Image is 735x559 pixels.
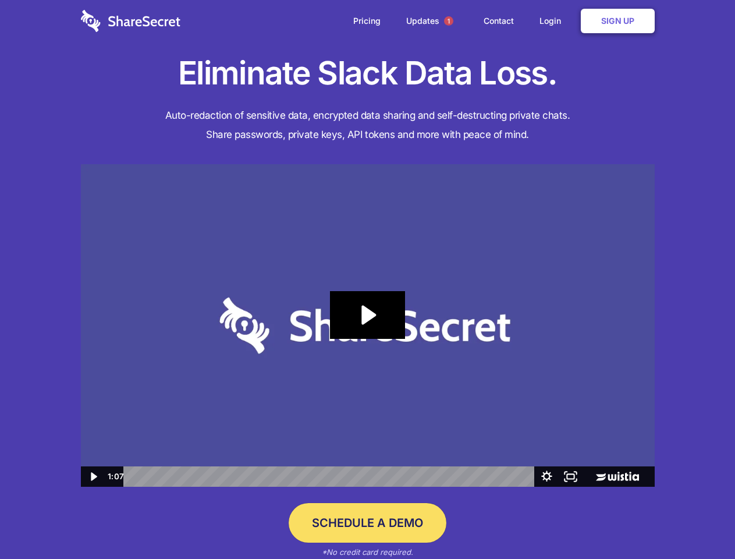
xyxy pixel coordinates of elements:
img: Sharesecret [81,164,655,487]
iframe: Drift Widget Chat Controller [677,501,721,545]
h1: Eliminate Slack Data Loss. [81,52,655,94]
button: Play Video [81,466,105,487]
h4: Auto-redaction of sensitive data, encrypted data sharing and self-destructing private chats. Shar... [81,106,655,144]
a: Pricing [342,3,392,39]
a: Contact [472,3,525,39]
img: logo-wordmark-white-trans-d4663122ce5f474addd5e946df7df03e33cb6a1c49d2221995e7729f52c070b2.svg [81,10,180,32]
a: Login [528,3,578,39]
